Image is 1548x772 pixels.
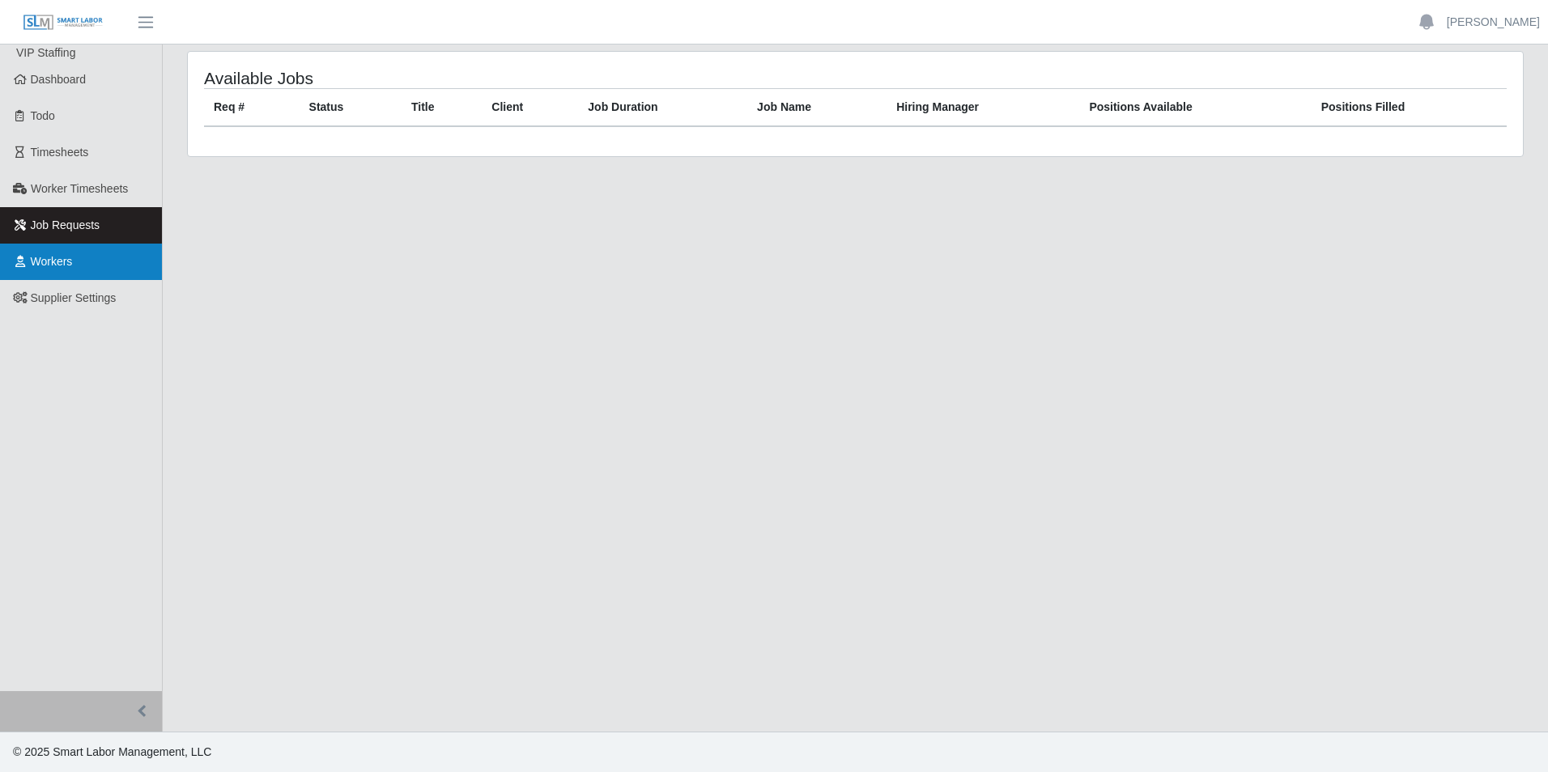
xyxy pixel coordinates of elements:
[1447,14,1540,31] a: [PERSON_NAME]
[482,89,578,127] th: Client
[204,68,733,88] h4: Available Jobs
[31,218,100,231] span: Job Requests
[31,182,128,195] span: Worker Timesheets
[300,89,402,127] th: Status
[31,255,73,268] span: Workers
[204,89,300,127] th: Req #
[1079,89,1311,127] th: Positions Available
[31,146,89,159] span: Timesheets
[578,89,747,127] th: Job Duration
[887,89,1079,127] th: Hiring Manager
[1312,89,1507,127] th: Positions Filled
[23,14,104,32] img: SLM Logo
[31,73,87,86] span: Dashboard
[402,89,482,127] th: Title
[747,89,887,127] th: Job Name
[31,291,117,304] span: Supplier Settings
[31,109,55,122] span: Todo
[13,745,211,758] span: © 2025 Smart Labor Management, LLC
[16,46,75,59] span: VIP Staffing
